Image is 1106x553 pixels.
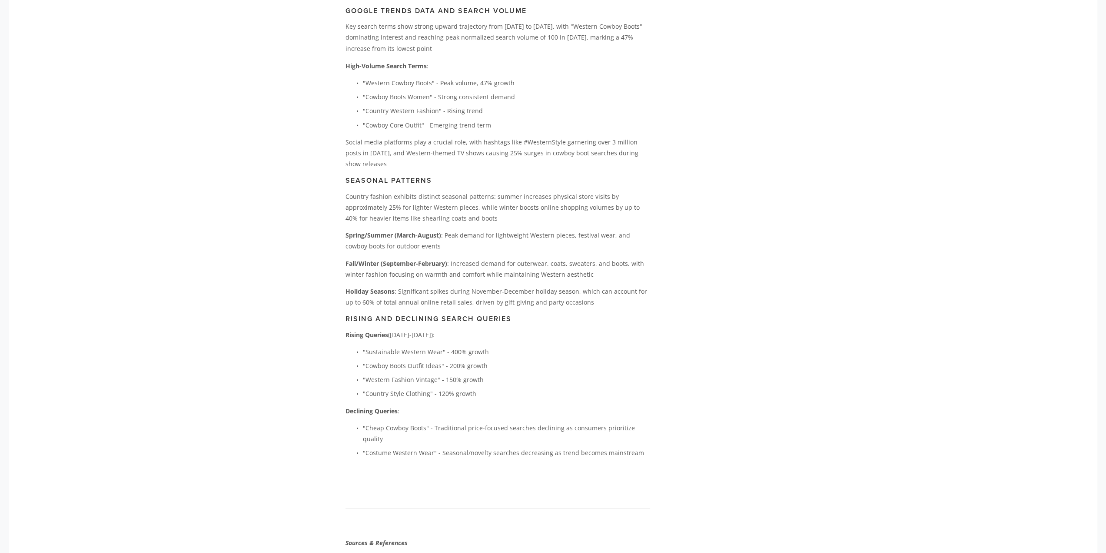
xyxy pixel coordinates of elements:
p: "Western Fashion Vintage" - 150% growth [363,374,650,385]
p: "Cowboy Boots Outfit Ideas" - 200% growth [363,360,650,371]
em: Sources & References [345,538,408,546]
p: : Increased demand for outerwear, coats, sweaters, and boots, with winter fashion focusing on war... [345,258,650,279]
strong: Spring/Summer (March-August) [345,231,441,239]
strong: Declining Queries [345,406,398,415]
p: "Country Western Fashion" - Rising trend [363,105,650,116]
p: "Cowboy Core Outfit" - Emerging trend term [363,119,650,130]
strong: Fall/Winter (September-February) [345,259,447,267]
p: "Cowboy Boots Women" - Strong consistent demand [363,91,650,102]
p: "Costume Western Wear" - Seasonal/novelty searches decreasing as trend becomes mainstream [363,447,650,458]
h3: Google Trends Data and Search Volume [345,7,650,15]
p: Social media platforms play a crucial role, with hashtags like #WesternStyle garnering over 3 mil... [345,136,650,169]
p: "Country Style Clothing" - 120% growth [363,388,650,399]
h3: Seasonal Patterns [345,176,650,184]
strong: Holiday Seasons [345,287,395,295]
p: "Sustainable Western Wear" - 400% growth [363,346,650,357]
p: Country fashion exhibits distinct seasonal patterns: summer increases physical store visits by ap... [345,191,650,224]
p: : Peak demand for lightweight Western pieces, festival wear, and cowboy boots for outdoor events [345,229,650,251]
strong: Rising Queries [345,330,388,339]
h3: Rising and Declining Search Queries [345,314,650,322]
p: : [345,405,650,416]
p: : [345,60,650,71]
p: Key search terms show strong upward trajectory from [DATE] to [DATE], with "Western Cowboy Boots"... [345,21,650,54]
strong: High-Volume Search Terms [345,61,427,70]
p: : Significant spikes during November-December holiday season, which can account for up to 60% of ... [345,285,650,307]
p: ([DATE]-[DATE]): [345,329,650,340]
p: "Cheap Cowboy Boots" - Traditional price-focused searches declining as consumers prioritize quality [363,422,650,444]
p: "Western Cowboy Boots" - Peak volume, 47% growth [363,77,650,88]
